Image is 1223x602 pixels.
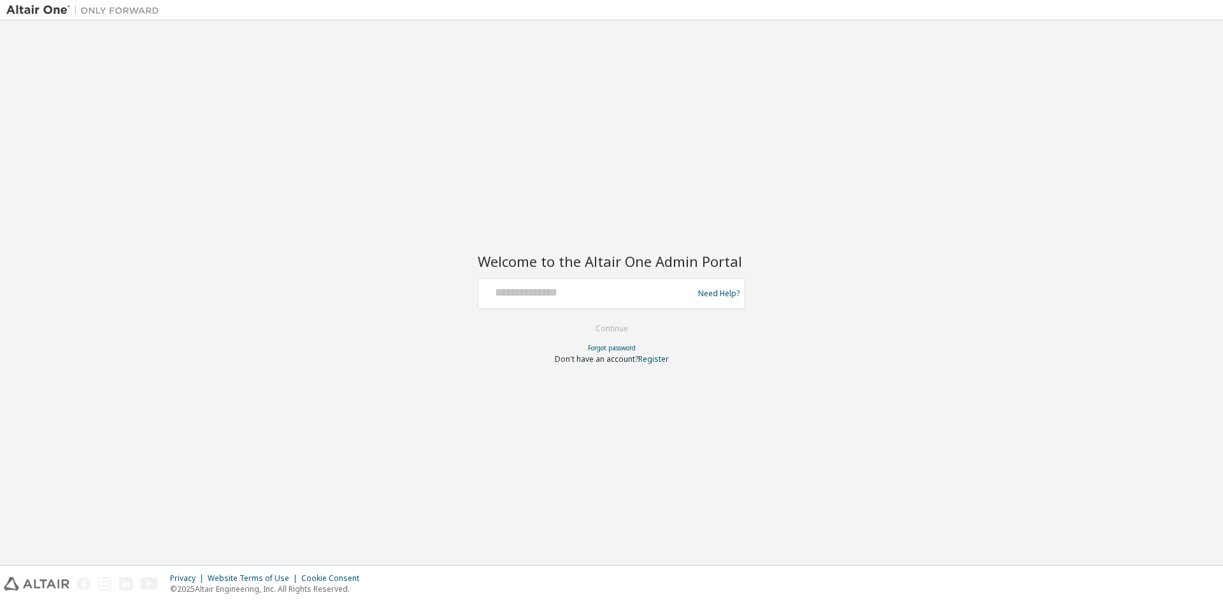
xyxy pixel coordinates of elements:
a: Need Help? [698,293,740,294]
div: Privacy [170,573,208,584]
div: Website Terms of Use [208,573,301,584]
img: facebook.svg [77,577,90,591]
img: altair_logo.svg [4,577,69,591]
a: Register [638,354,669,364]
a: Forgot password [588,343,636,352]
img: linkedin.svg [119,577,132,591]
img: Altair One [6,4,166,17]
img: instagram.svg [98,577,111,591]
img: youtube.svg [140,577,159,591]
h2: Welcome to the Altair One Admin Portal [478,252,745,270]
p: © 2025 Altair Engineering, Inc. All Rights Reserved. [170,584,367,594]
span: Don't have an account? [555,354,638,364]
div: Cookie Consent [301,573,367,584]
